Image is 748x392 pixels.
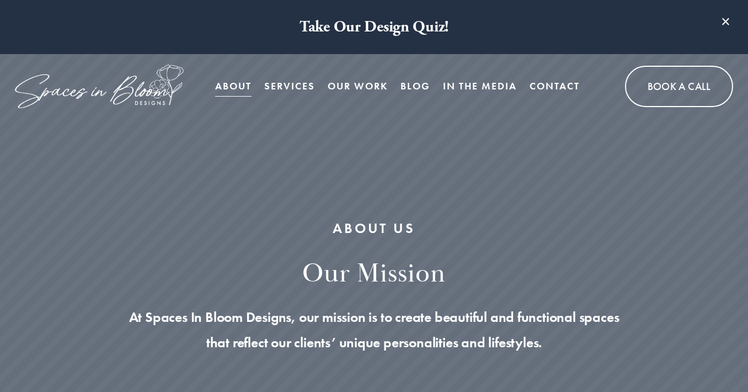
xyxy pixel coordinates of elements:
h2: our mission [43,257,705,292]
a: In the Media [443,76,517,98]
a: Blog [400,76,430,98]
a: Book A Call [625,66,733,107]
h1: ABOUT US [43,219,705,239]
img: Spaces in Bloom Designs [15,65,183,108]
a: Our Work [328,76,388,98]
a: Contact [530,76,580,98]
a: About [215,76,252,98]
a: Services [264,76,315,98]
p: At Spaces In Bloom Designs, our mission is to create beautiful and functional spaces that reflect... [43,305,705,356]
